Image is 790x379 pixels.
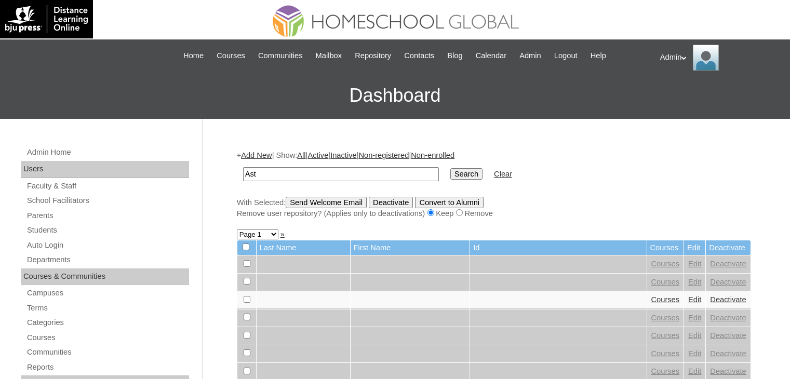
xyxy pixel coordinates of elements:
a: Courses [651,314,680,322]
div: Courses & Communities [21,268,189,285]
a: » [280,230,285,238]
span: Help [591,50,606,62]
a: Courses [651,331,680,340]
a: Communities [26,346,189,359]
a: Deactivate [710,314,746,322]
a: Help [585,50,611,62]
a: Deactivate [710,367,746,375]
input: Deactivate [369,197,413,208]
a: Contacts [399,50,439,62]
div: + | Show: | | | | [237,150,751,219]
td: Edit [684,240,705,255]
a: School Facilitators [26,194,189,207]
a: Courses [651,295,680,304]
a: Faculty & Staff [26,180,189,193]
a: Deactivate [710,331,746,340]
a: Reports [26,361,189,374]
a: Admin [514,50,546,62]
a: Mailbox [311,50,347,62]
a: Edit [688,349,701,358]
div: Users [21,161,189,178]
input: Search [450,168,483,180]
a: Categories [26,316,189,329]
a: Admin Home [26,146,189,159]
a: Students [26,224,189,237]
td: Last Name [257,240,350,255]
a: Calendar [471,50,512,62]
input: Send Welcome Email [286,197,367,208]
a: Deactivate [710,295,746,304]
a: Clear [494,170,512,178]
span: Courses [217,50,245,62]
input: Convert to Alumni [415,197,484,208]
span: Logout [554,50,578,62]
a: Courses [26,331,189,344]
span: Contacts [404,50,434,62]
div: Remove user repository? (Applies only to deactivations) Keep Remove [237,208,751,219]
span: Admin [519,50,541,62]
a: Courses [651,260,680,268]
a: Communities [253,50,308,62]
a: Deactivate [710,349,746,358]
a: Active [307,151,328,159]
a: Auto Login [26,239,189,252]
a: Terms [26,302,189,315]
a: Inactive [330,151,357,159]
td: Courses [647,240,684,255]
a: Edit [688,260,701,268]
a: Campuses [26,287,189,300]
span: Communities [258,50,303,62]
a: Repository [350,50,396,62]
span: Calendar [476,50,506,62]
span: Blog [447,50,462,62]
div: Admin [660,45,780,71]
div: With Selected: [237,197,751,219]
td: First Name [351,240,470,255]
a: Courses [211,50,250,62]
a: Deactivate [710,260,746,268]
a: Non-registered [358,151,409,159]
a: Non-enrolled [411,151,454,159]
a: Courses [651,349,680,358]
a: Edit [688,331,701,340]
a: Departments [26,253,189,266]
a: Edit [688,295,701,304]
a: Edit [688,278,701,286]
a: Courses [651,278,680,286]
td: Deactivate [706,240,750,255]
a: Home [178,50,209,62]
a: All [297,151,305,159]
input: Search [243,167,439,181]
a: Blog [442,50,467,62]
a: Parents [26,209,189,222]
img: logo-white.png [5,5,88,33]
a: Edit [688,367,701,375]
td: Id [470,240,646,255]
a: Edit [688,314,701,322]
span: Mailbox [316,50,342,62]
h3: Dashboard [5,72,785,119]
img: Admin Homeschool Global [693,45,719,71]
span: Home [183,50,204,62]
a: Courses [651,367,680,375]
a: Deactivate [710,278,746,286]
a: Add New [241,151,272,159]
span: Repository [355,50,391,62]
a: Logout [549,50,583,62]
